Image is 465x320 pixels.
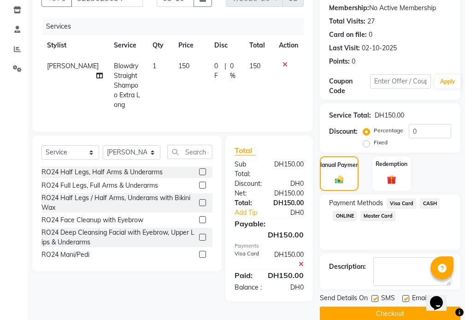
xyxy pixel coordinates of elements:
[362,43,397,53] div: 02-10-2025
[41,228,195,247] div: RO24 Deep Cleansing Facial with Eyebrow, Upper Lips & Underarms
[41,35,108,56] th: Stylist
[42,18,311,35] div: Services
[329,111,371,120] div: Service Total:
[230,61,238,81] span: 0 %
[276,208,311,218] div: DH0
[214,61,221,81] span: 0 F
[266,198,311,208] div: DH150.00
[41,215,143,225] div: RO24 Face Cleanup with Eyebrow
[228,198,266,208] div: Total:
[224,61,226,81] span: |
[235,242,304,250] div: Payments
[426,283,456,311] iframe: chat widget
[209,35,244,56] th: Disc
[47,62,99,70] span: [PERSON_NAME]
[273,35,304,56] th: Action
[329,3,451,13] div: No Active Membership
[269,179,311,189] div: DH0
[375,111,404,120] div: DH150.00
[147,35,173,56] th: Qty
[267,250,311,269] div: DH150.00
[381,293,395,305] span: SMS
[320,293,368,305] span: Send Details On
[228,208,276,218] a: Add Tip
[329,3,369,13] div: Membership:
[329,43,360,53] div: Last Visit:
[114,62,140,109] span: Blowdry Straight Shampoo Extra Long
[235,146,256,155] span: Total
[387,198,416,209] span: Visa Card
[228,283,269,292] div: Balance :
[228,229,311,240] div: DH150.00
[329,127,358,136] div: Discount:
[332,175,346,184] img: _cash.svg
[167,145,212,159] input: Search or Scan
[435,75,461,89] button: Apply
[178,62,189,70] span: 150
[333,211,357,221] span: ONLINE
[173,35,209,56] th: Price
[384,174,399,185] img: _gift.svg
[369,30,372,40] div: 0
[376,160,407,168] label: Redemption
[108,35,147,56] th: Service
[329,57,350,66] div: Points:
[370,74,431,89] input: Enter Offer / Coupon Code
[261,270,311,281] div: DH150.00
[41,193,195,213] div: RO24 Half Legs / Half Arms, Underams with Bikini Wax
[360,211,395,221] span: Master Card
[267,160,311,179] div: DH150.00
[329,17,365,26] div: Total Visits:
[269,283,311,292] div: DH0
[374,138,388,147] label: Fixed
[244,35,273,56] th: Total
[41,250,89,260] div: RO24 Mani/Pedi
[267,189,311,198] div: DH150.00
[412,293,428,305] span: Email
[228,218,311,229] div: Payable:
[228,250,267,269] div: Visa Card
[41,167,163,177] div: RO24 Half Legs, Half Arms & Underarms
[329,77,370,96] div: Coupon Code
[329,30,367,40] div: Card on file:
[352,57,355,66] div: 0
[420,198,440,209] span: CASH
[228,189,267,198] div: Net:
[228,270,261,281] div: Paid:
[249,62,260,70] span: 150
[329,262,366,272] div: Description:
[367,17,375,26] div: 27
[228,179,269,189] div: Discount:
[374,126,403,135] label: Percentage
[228,160,267,179] div: Sub Total:
[329,198,383,208] span: Payment Methods
[317,161,361,169] label: Manual Payment
[153,62,156,70] span: 1
[41,181,158,190] div: RO24 Full Legs, Full Arms & Underarms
